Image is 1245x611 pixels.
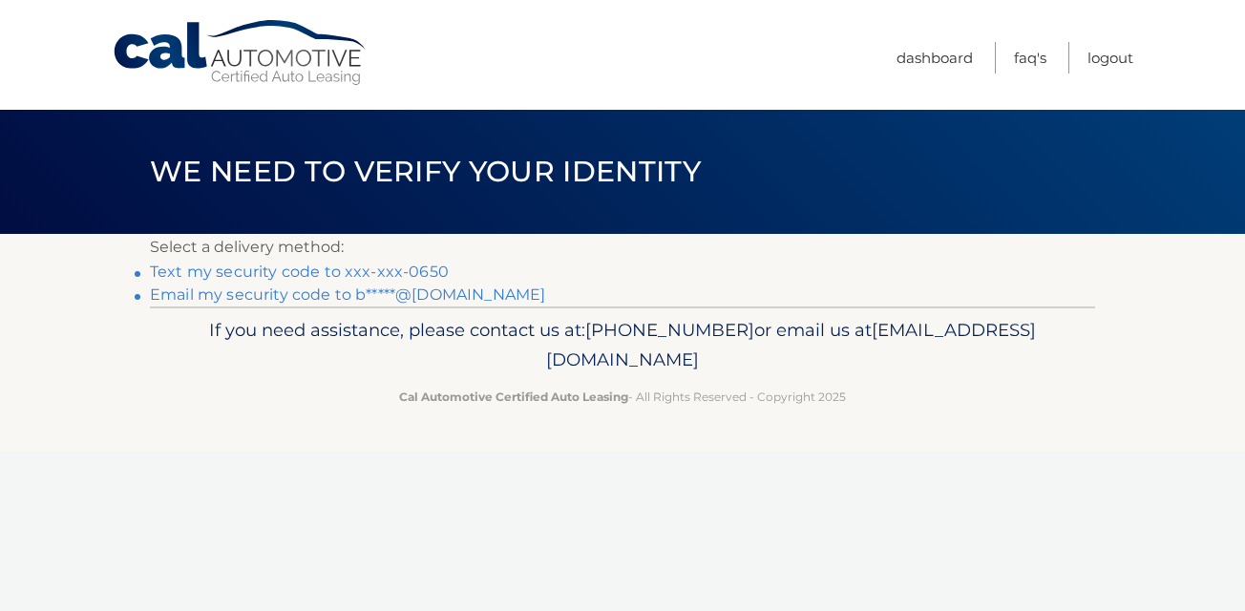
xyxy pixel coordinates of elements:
a: Text my security code to xxx-xxx-0650 [150,263,449,281]
a: Logout [1087,42,1133,74]
p: Select a delivery method: [150,234,1095,261]
a: FAQ's [1014,42,1046,74]
span: [PHONE_NUMBER] [585,319,754,341]
a: Email my security code to b*****@[DOMAIN_NAME] [150,285,545,304]
p: - All Rights Reserved - Copyright 2025 [162,387,1083,407]
a: Dashboard [897,42,973,74]
p: If you need assistance, please contact us at: or email us at [162,315,1083,376]
strong: Cal Automotive Certified Auto Leasing [399,390,628,404]
span: We need to verify your identity [150,154,701,189]
a: Cal Automotive [112,19,369,87]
